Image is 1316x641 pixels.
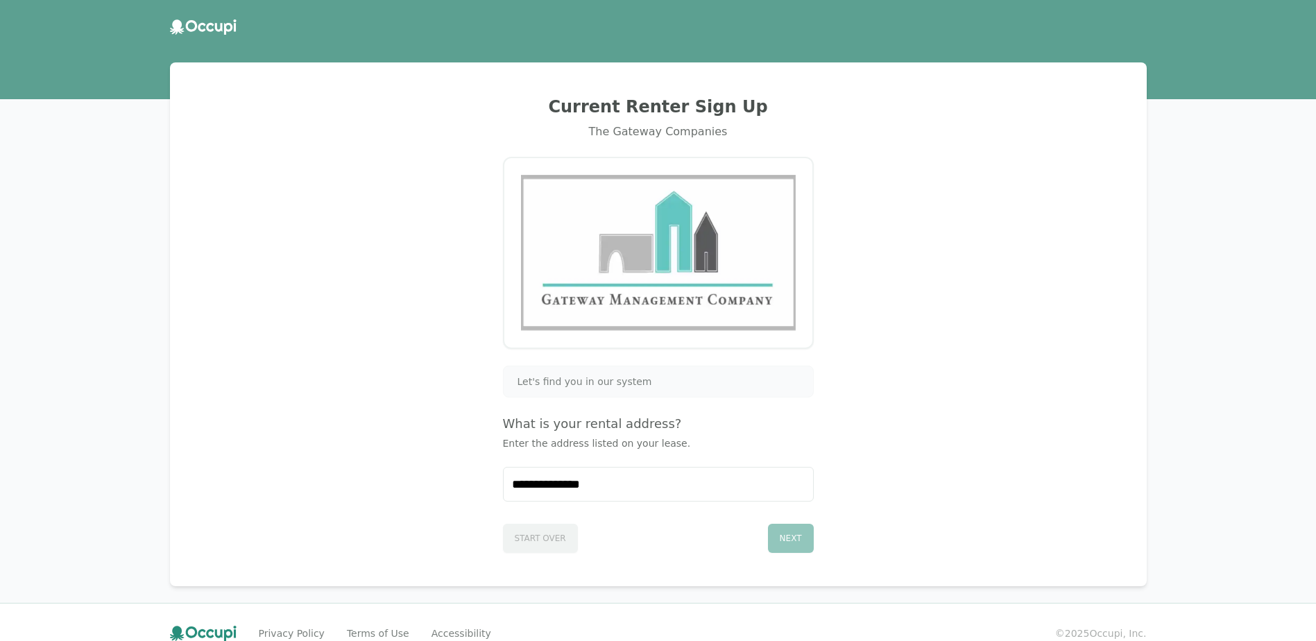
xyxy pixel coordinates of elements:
[503,414,814,434] h4: What is your rental address?
[521,175,796,331] img: Gateway Management
[504,468,813,501] input: Start typing...
[503,436,814,450] p: Enter the address listed on your lease.
[518,375,652,388] span: Let's find you in our system
[431,626,491,640] a: Accessibility
[347,626,409,640] a: Terms of Use
[187,96,1130,118] h2: Current Renter Sign Up
[187,123,1130,140] div: The Gateway Companies
[1055,626,1147,640] small: © 2025 Occupi, Inc.
[259,626,325,640] a: Privacy Policy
